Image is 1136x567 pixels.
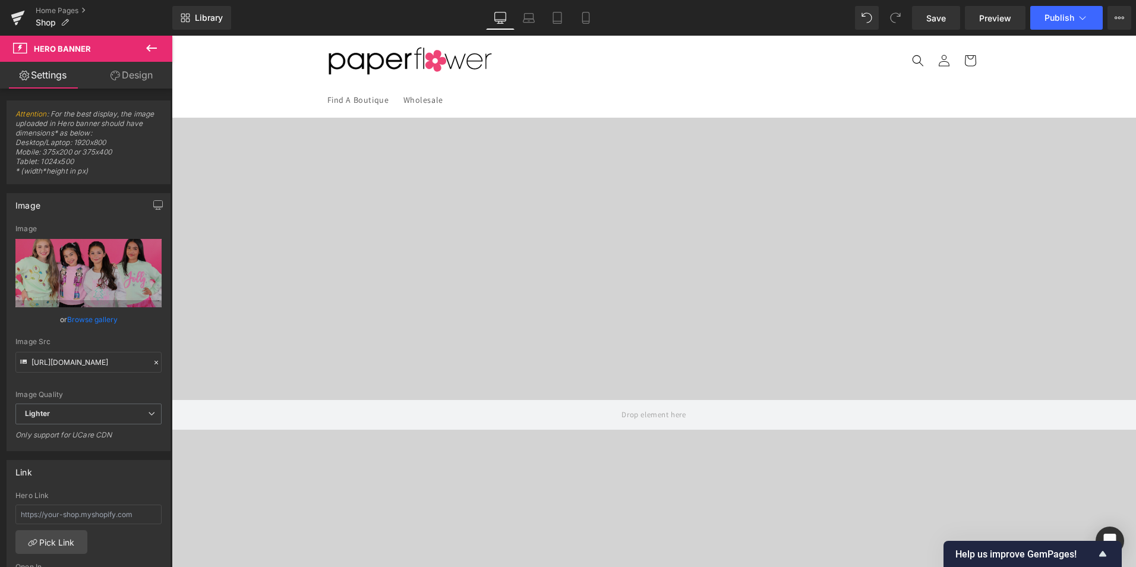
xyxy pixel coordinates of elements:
[855,6,879,30] button: Undo
[15,313,162,326] div: or
[15,352,162,373] input: Link
[36,6,172,15] a: Home Pages
[67,309,118,330] a: Browse gallery
[15,338,162,346] div: Image Src
[572,6,600,30] a: Mobile
[149,52,225,77] a: Find A Boutique
[1045,13,1074,23] span: Publish
[172,6,231,30] a: New Library
[883,6,907,30] button: Redo
[1096,527,1124,555] div: Open Intercom Messenger
[151,5,326,45] a: Paper Flower
[15,194,40,210] div: Image
[1030,6,1103,30] button: Publish
[156,10,322,41] img: Paper Flower
[979,12,1011,24] span: Preview
[515,6,543,30] a: Laptop
[156,59,217,70] span: Find A Boutique
[955,549,1096,560] span: Help us improve GemPages!
[1107,6,1131,30] button: More
[195,12,223,23] span: Library
[232,59,272,70] span: Wholesale
[965,6,1025,30] a: Preview
[15,505,162,524] input: https://your-shop.myshopify.com
[15,109,47,118] a: Attention
[15,109,162,184] span: : For the best display, the image uploaded in Hero banner should have dimensions* as below: Deskt...
[36,18,56,27] span: Shop
[15,492,162,500] div: Hero Link
[15,530,87,554] a: Pick Link
[955,547,1110,561] button: Show survey - Help us improve GemPages!
[225,52,279,77] a: Wholesale
[89,62,175,89] a: Design
[15,430,162,448] div: Only support for UCare CDN
[486,6,515,30] a: Desktop
[25,409,50,418] b: Lighter
[926,12,946,24] span: Save
[15,225,162,233] div: Image
[34,44,91,53] span: Hero Banner
[15,390,162,399] div: Image Quality
[15,461,32,477] div: Link
[543,6,572,30] a: Tablet
[733,12,759,38] summary: Search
